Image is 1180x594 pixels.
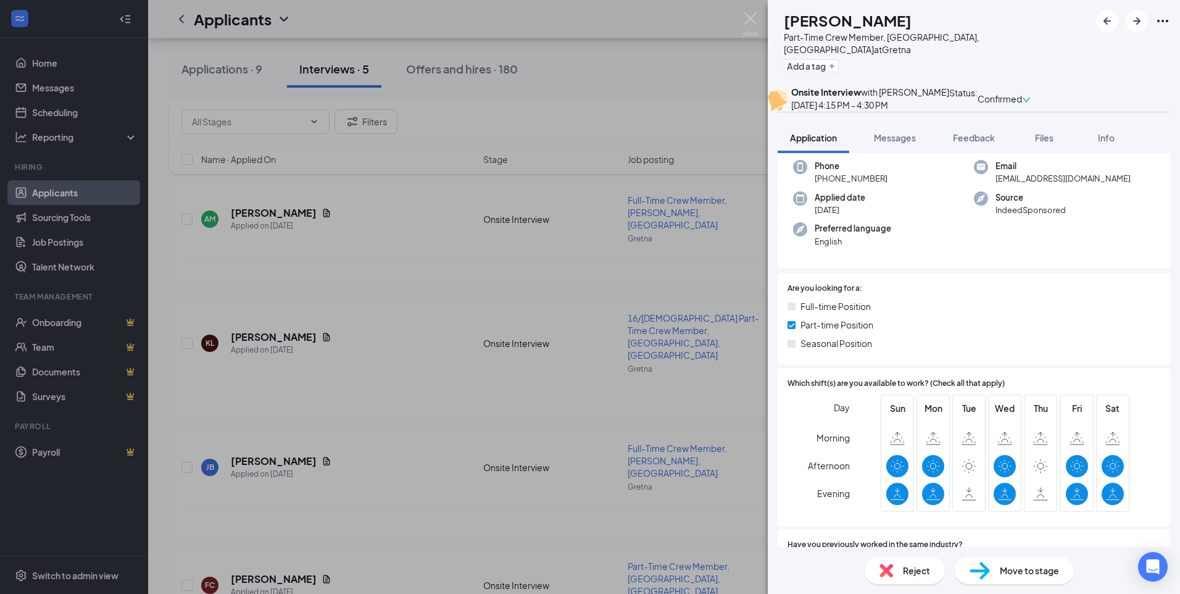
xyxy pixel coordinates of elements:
[800,299,871,313] span: Full-time Position
[1102,401,1124,415] span: Sat
[903,564,930,577] span: Reject
[784,10,912,31] h1: [PERSON_NAME]
[1138,552,1168,582] div: Open Intercom Messenger
[815,172,887,185] span: [PHONE_NUMBER]
[922,401,944,415] span: Mon
[1098,132,1115,143] span: Info
[787,539,963,551] span: Have you previously worked in the same industry?
[784,31,1090,56] div: Part-Time Crew Member, [GEOGRAPHIC_DATA], [GEOGRAPHIC_DATA] at Gretna
[953,132,995,143] span: Feedback
[790,132,837,143] span: Application
[815,204,865,216] span: [DATE]
[834,401,850,414] span: Day
[791,86,949,98] div: with [PERSON_NAME]
[808,454,850,477] span: Afternoon
[1096,10,1118,32] button: ArrowLeftNew
[995,160,1131,172] span: Email
[978,92,1022,106] span: Confirmed
[784,59,839,72] button: PlusAdd a tag
[1100,14,1115,28] svg: ArrowLeftNew
[1066,401,1088,415] span: Fri
[949,86,978,112] div: Status :
[886,401,908,415] span: Sun
[1035,132,1053,143] span: Files
[995,172,1131,185] span: [EMAIL_ADDRESS][DOMAIN_NAME]
[1029,401,1052,415] span: Thu
[787,283,862,295] span: Are you looking for a:
[1000,564,1059,577] span: Move to stage
[815,160,887,172] span: Phone
[815,191,865,204] span: Applied date
[995,191,1066,204] span: Source
[1155,14,1170,28] svg: Ellipses
[787,378,1005,390] span: Which shift(s) are you available to work? (Check all that apply)
[958,401,980,415] span: Tue
[994,401,1016,415] span: Wed
[874,132,916,143] span: Messages
[815,222,891,235] span: Preferred language
[1022,96,1031,104] span: down
[800,337,872,350] span: Seasonal Position
[1126,10,1148,32] button: ArrowRight
[828,62,836,70] svg: Plus
[791,98,949,112] div: [DATE] 4:15 PM - 4:30 PM
[1129,14,1144,28] svg: ArrowRight
[815,235,891,248] span: English
[800,318,873,332] span: Part-time Position
[816,427,850,449] span: Morning
[817,482,850,504] span: Evening
[791,86,861,98] b: Onsite Interview
[995,204,1066,216] span: IndeedSponsored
